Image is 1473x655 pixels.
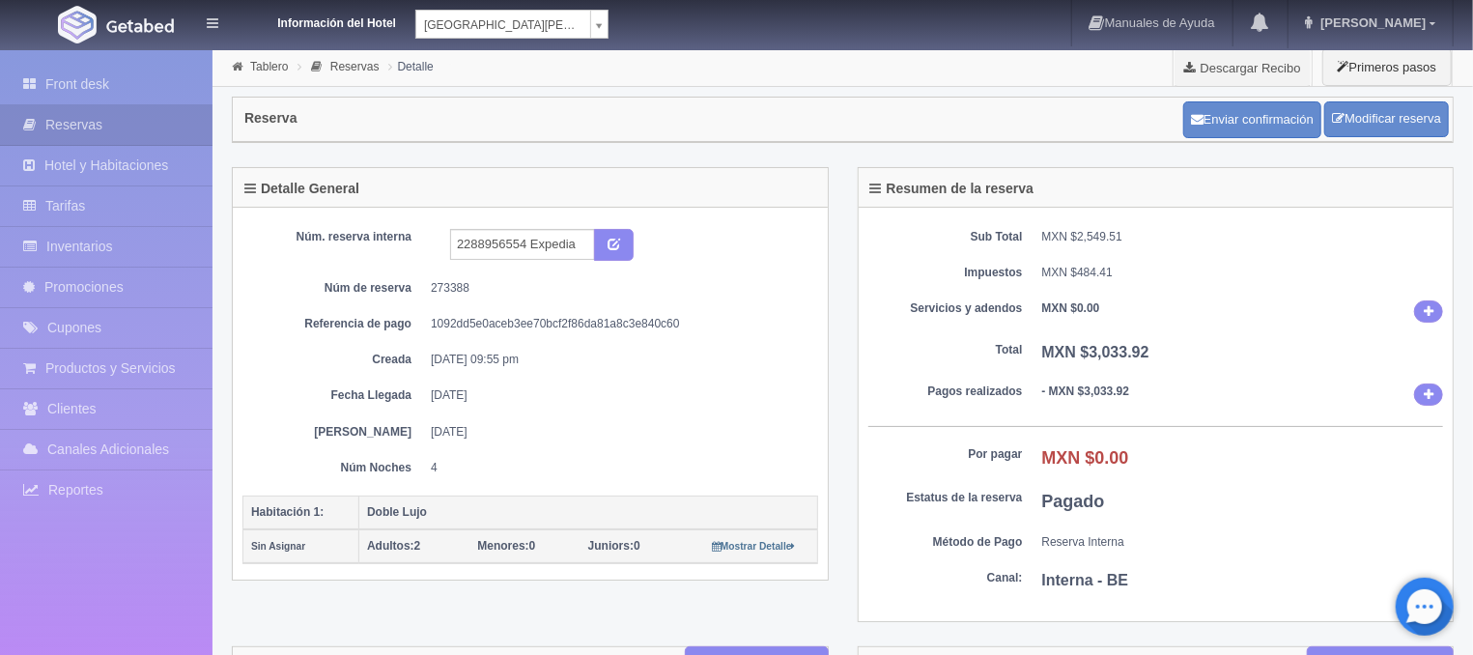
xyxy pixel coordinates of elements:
dt: Sub Total [868,229,1023,245]
dt: Impuestos [868,265,1023,281]
small: Sin Asignar [251,541,305,552]
small: Mostrar Detalle [712,541,796,552]
strong: Juniors: [588,539,634,553]
strong: Adultos: [367,539,414,553]
dd: [DATE] 09:55 pm [431,352,804,368]
th: Doble Lujo [359,496,818,529]
dd: 1092dd5e0aceb3ee70bcf2f86da81a8c3e840c60 [431,316,804,332]
b: MXN $0.00 [1042,448,1129,468]
dd: [DATE] [431,387,804,404]
dt: Creada [257,352,411,368]
dd: 4 [431,460,804,476]
a: Modificar reserva [1324,101,1449,137]
b: Interna - BE [1042,572,1129,588]
b: - MXN $3,033.92 [1042,384,1130,398]
dt: Método de Pago [868,534,1023,551]
img: Getabed [58,6,97,43]
h4: Reserva [244,111,297,126]
span: [PERSON_NAME] [1316,15,1426,30]
b: MXN $0.00 [1042,301,1100,315]
span: 0 [588,539,640,553]
dt: Información del Hotel [241,10,396,32]
dd: MXN $484.41 [1042,265,1444,281]
strong: Menores: [477,539,528,553]
li: Detalle [384,57,439,75]
a: Tablero [250,60,288,73]
dt: Núm. reserva interna [257,229,411,245]
span: 2 [367,539,420,553]
dt: Estatus de la reserva [868,490,1023,506]
h4: Resumen de la reserva [870,182,1034,196]
dt: Total [868,342,1023,358]
img: Getabed [106,18,174,33]
b: Habitación 1: [251,505,324,519]
dd: Reserva Interna [1042,534,1444,551]
dt: Fecha Llegada [257,387,411,404]
dt: Núm Noches [257,460,411,476]
dd: [DATE] [431,424,804,441]
button: Primeros pasos [1322,48,1452,86]
dt: Núm de reserva [257,280,411,297]
dt: Por pagar [868,446,1023,463]
dt: Referencia de pago [257,316,411,332]
a: Reservas [330,60,380,73]
button: Enviar confirmación [1183,101,1321,138]
dd: 273388 [431,280,804,297]
dt: Servicios y adendos [868,300,1023,317]
b: MXN $3,033.92 [1042,344,1149,360]
a: Descargar Recibo [1174,48,1312,87]
span: [GEOGRAPHIC_DATA][PERSON_NAME] [424,11,582,40]
span: 0 [477,539,535,553]
dt: Canal: [868,570,1023,586]
a: [GEOGRAPHIC_DATA][PERSON_NAME] [415,10,609,39]
b: Pagado [1042,492,1105,511]
h4: Detalle General [244,182,359,196]
dt: [PERSON_NAME] [257,424,411,441]
dt: Pagos realizados [868,384,1023,400]
dd: MXN $2,549.51 [1042,229,1444,245]
a: Mostrar Detalle [712,539,796,553]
